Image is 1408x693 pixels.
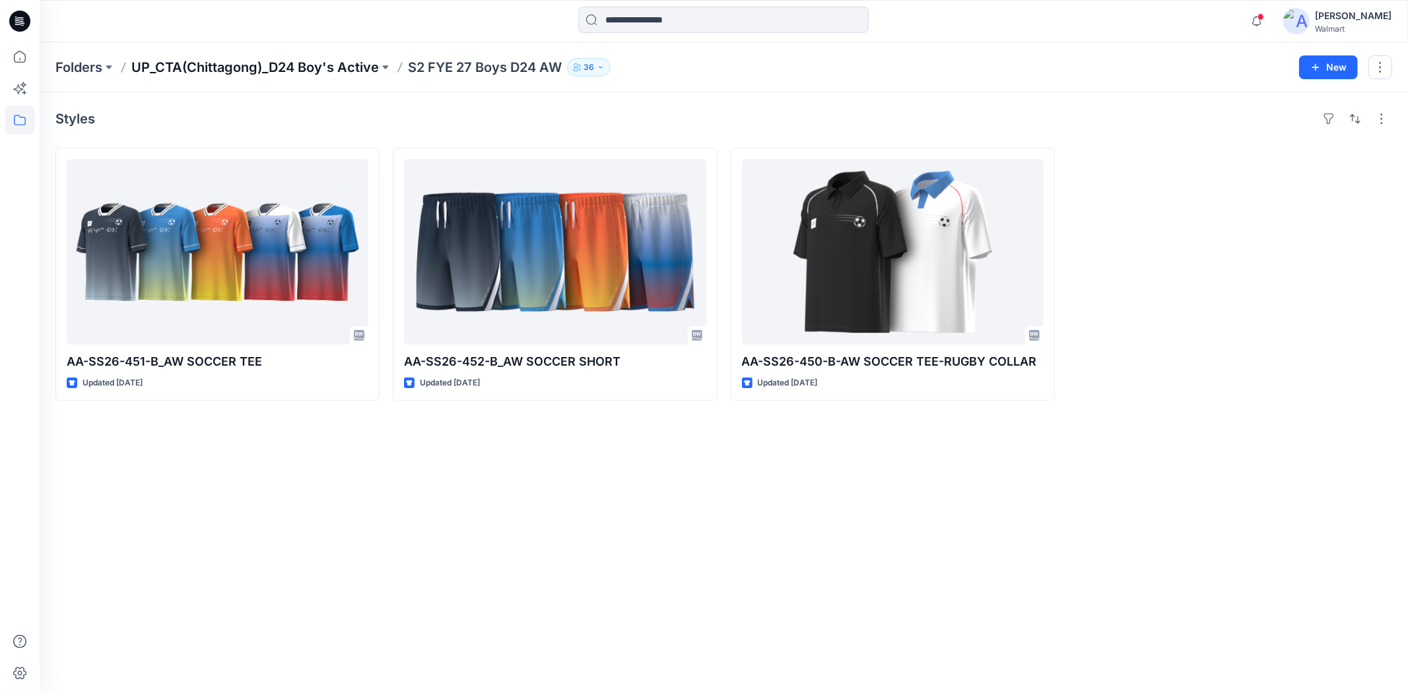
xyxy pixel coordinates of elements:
[67,352,368,371] p: AA-SS26-451-B_AW SOCCER TEE
[584,60,594,75] p: 36
[67,159,368,345] a: AA-SS26-451-B_AW SOCCER TEE
[758,376,818,390] p: Updated [DATE]
[567,58,611,77] button: 36
[742,159,1044,345] a: AA-SS26-450-B-AW SOCCER TEE-RUGBY COLLAR
[1315,24,1391,34] div: Walmart
[404,159,706,345] a: AA-SS26-452-B_AW SOCCER SHORT
[83,376,143,390] p: Updated [DATE]
[1315,8,1391,24] div: [PERSON_NAME]
[1299,55,1358,79] button: New
[1283,8,1310,34] img: avatar
[55,111,95,127] h4: Styles
[420,376,480,390] p: Updated [DATE]
[131,58,379,77] a: UP_CTA(Chittagong)_D24 Boy's Active
[408,58,562,77] p: S2 FYE 27 Boys D24 AW
[742,352,1044,371] p: AA-SS26-450-B-AW SOCCER TEE-RUGBY COLLAR
[55,58,102,77] a: Folders
[404,352,706,371] p: AA-SS26-452-B_AW SOCCER SHORT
